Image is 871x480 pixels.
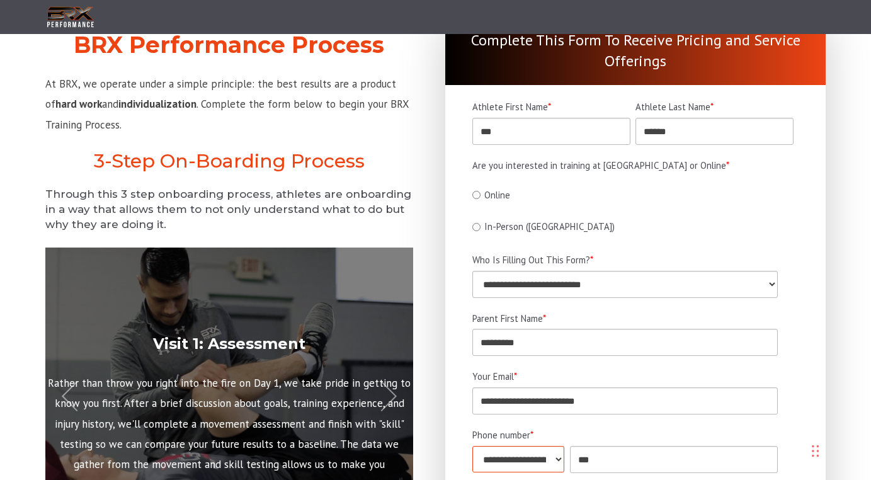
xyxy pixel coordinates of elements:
[472,370,514,382] span: Your Email
[153,334,305,352] strong: Visit 1: Assessment
[685,344,871,480] iframe: Chat Widget
[118,97,196,111] strong: individualization
[472,101,548,113] span: Athlete First Name
[812,432,819,470] div: Drag
[45,77,396,111] span: At BRX, we operate under a simple principle: the best results are a product of
[484,220,615,232] span: In-Person ([GEOGRAPHIC_DATA])
[472,191,481,199] input: Online
[635,101,710,113] span: Athlete Last Name
[484,189,510,201] span: Online
[445,16,826,85] div: Complete This Form To Receive Pricing and Service Offerings
[472,159,726,171] span: Are you interested in training at [GEOGRAPHIC_DATA] or Online
[472,254,590,266] span: Who Is Filling Out This Form?
[102,97,118,111] span: and
[45,31,413,59] h2: BRX Performance Process
[45,150,413,173] h2: 3-Step On-Boarding Process
[45,4,96,30] img: BRX Transparent Logo-2
[45,97,409,131] span: . Complete the form below to begin your BRX Training Process.
[55,97,102,111] strong: hard work
[472,312,543,324] span: Parent First Name
[45,187,413,232] h5: Through this 3 step onboarding process, athletes are onboarding in a way that allows them to not ...
[472,429,530,441] span: Phone number
[472,223,481,231] input: In-Person ([GEOGRAPHIC_DATA])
